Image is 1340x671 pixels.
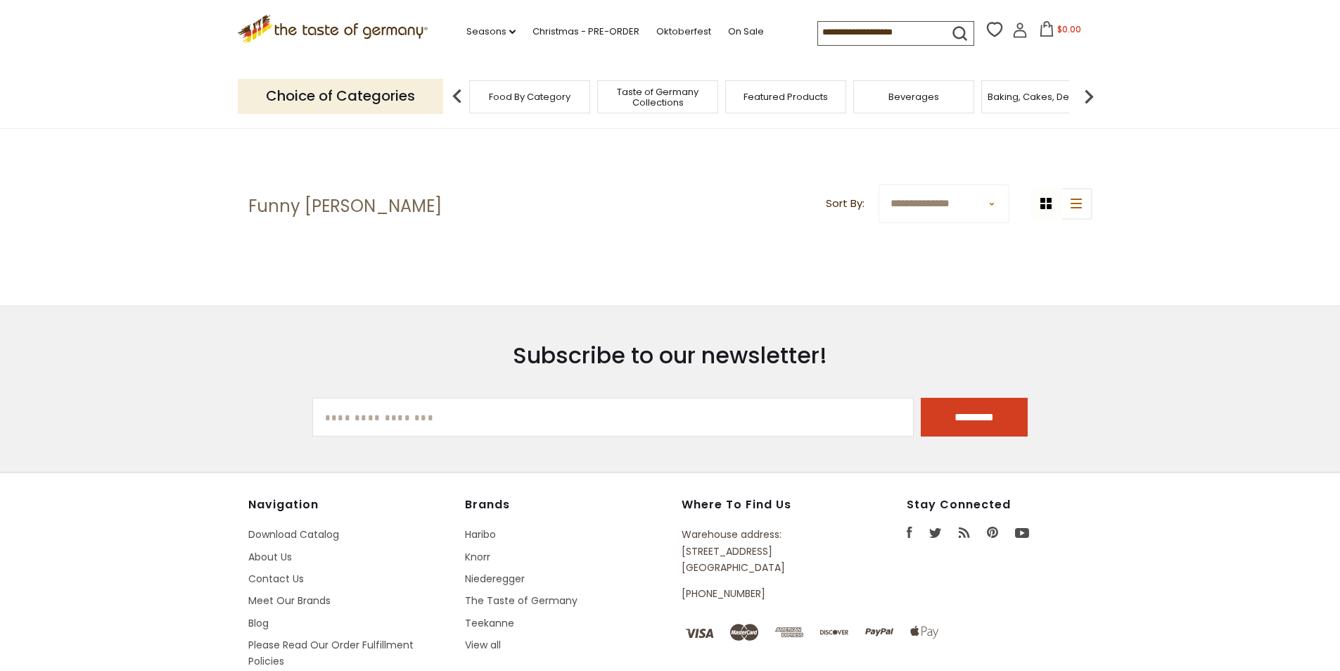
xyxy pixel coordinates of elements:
a: Niederegger [465,572,525,586]
a: Christmas - PRE-ORDER [532,24,639,39]
a: Featured Products [744,92,828,102]
h4: Where to find us [682,498,842,512]
a: The Taste of Germany [465,594,578,608]
img: previous arrow [443,82,471,111]
a: Haribo [465,527,496,541]
a: Beverages [888,92,939,102]
a: On Sale [728,24,764,39]
p: [PHONE_NUMBER] [682,586,842,602]
a: Baking, Cakes, Desserts [988,92,1097,102]
a: View all [465,638,501,652]
p: Warehouse address: [STREET_ADDRESS] [GEOGRAPHIC_DATA] [682,527,842,576]
h1: Funny [PERSON_NAME] [248,196,442,217]
a: Taste of Germany Collections [601,87,714,108]
a: Seasons [466,24,516,39]
a: Oktoberfest [656,24,711,39]
a: About Us [248,550,292,564]
label: Sort By: [826,195,864,213]
a: Meet Our Brands [248,594,331,608]
a: Download Catalog [248,527,339,541]
a: Contact Us [248,572,304,586]
a: Knorr [465,550,490,564]
a: Food By Category [489,92,570,102]
h4: Brands [465,498,668,512]
a: Teekanne [465,616,514,630]
button: $0.00 [1030,21,1090,42]
h4: Stay Connected [907,498,1092,512]
a: Blog [248,616,269,630]
a: Please Read Our Order Fulfillment Policies [248,638,414,668]
img: next arrow [1075,82,1103,111]
span: $0.00 [1057,23,1081,35]
h4: Navigation [248,498,451,512]
h3: Subscribe to our newsletter! [312,341,1028,370]
p: Choice of Categories [238,79,443,113]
